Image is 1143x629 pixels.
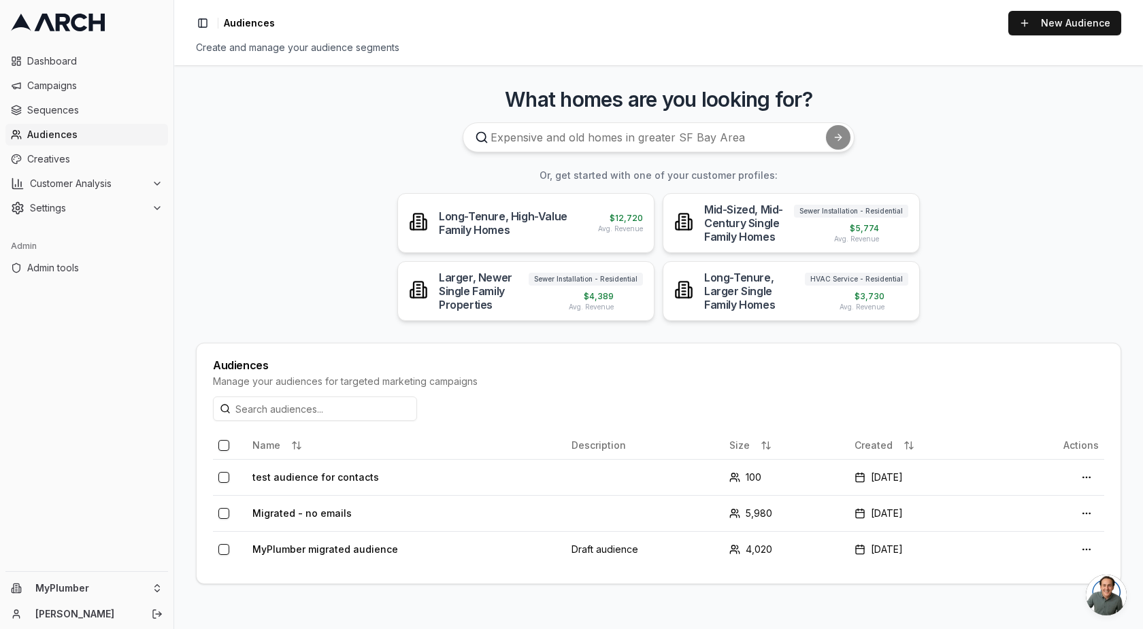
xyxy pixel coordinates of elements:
span: Avg. Revenue [569,302,614,312]
span: Avg. Revenue [598,224,643,234]
a: Creatives [5,148,168,170]
a: Sequences [5,99,168,121]
td: MyPlumber migrated audience [247,531,566,567]
span: Avg. Revenue [834,234,879,244]
a: Dashboard [5,50,168,72]
span: Sequences [27,103,163,117]
a: Audiences [5,124,168,146]
th: Actions [1010,432,1104,459]
a: Campaigns [5,75,168,97]
nav: breadcrumb [224,16,275,30]
div: Admin [5,235,168,257]
button: MyPlumber [5,577,168,599]
div: 4,020 [729,543,843,556]
th: Description [566,432,724,459]
span: Settings [30,201,146,215]
a: New Audience [1008,11,1121,35]
div: Long-Tenure, High-Value Family Homes [439,209,587,237]
div: [DATE] [855,543,1005,556]
div: [DATE] [855,471,1005,484]
button: Settings [5,197,168,219]
div: Larger, Newer Single Family Properties [439,271,529,311]
span: Customer Analysis [30,177,146,190]
a: Admin tools [5,257,168,279]
div: [DATE] [855,507,1005,520]
div: Mid-Sized, Mid-Century Single Family Homes [704,203,794,243]
td: test audience for contacts [247,459,566,495]
td: Draft audience [566,531,724,567]
span: HVAC Service - Residential [805,273,908,286]
div: 5,980 [729,507,843,520]
span: MyPlumber [35,582,146,594]
div: Long-Tenure, Larger Single Family Homes [704,271,805,311]
span: Dashboard [27,54,163,68]
button: Log out [148,605,167,624]
span: Avg. Revenue [840,302,884,312]
h3: Or, get started with one of your customer profiles: [196,169,1121,182]
div: Audiences [213,360,1104,371]
span: Admin tools [27,261,163,275]
span: Sewer Installation - Residential [794,205,908,218]
span: Audiences [27,128,163,141]
h3: What homes are you looking for? [196,87,1121,112]
td: Migrated - no emails [247,495,566,531]
div: Name [252,435,561,456]
div: Manage your audiences for targeted marketing campaigns [213,375,1104,388]
div: Create and manage your audience segments [196,41,1121,54]
span: $ 3,730 [855,291,884,302]
div: Created [855,435,1005,456]
div: 100 [729,471,843,484]
span: Creatives [27,152,163,166]
span: Audiences [224,16,275,30]
a: [PERSON_NAME] [35,607,137,621]
button: Customer Analysis [5,173,168,194]
span: Sewer Installation - Residential [529,273,643,286]
div: Size [729,435,843,456]
input: Search audiences... [213,396,417,421]
span: Campaigns [27,79,163,92]
input: Expensive and old homes in greater SF Bay Area [463,122,855,152]
div: Open chat [1086,575,1127,615]
span: $ 4,389 [584,291,614,302]
span: $ 5,774 [850,223,879,234]
span: $ 12,720 [610,213,643,224]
